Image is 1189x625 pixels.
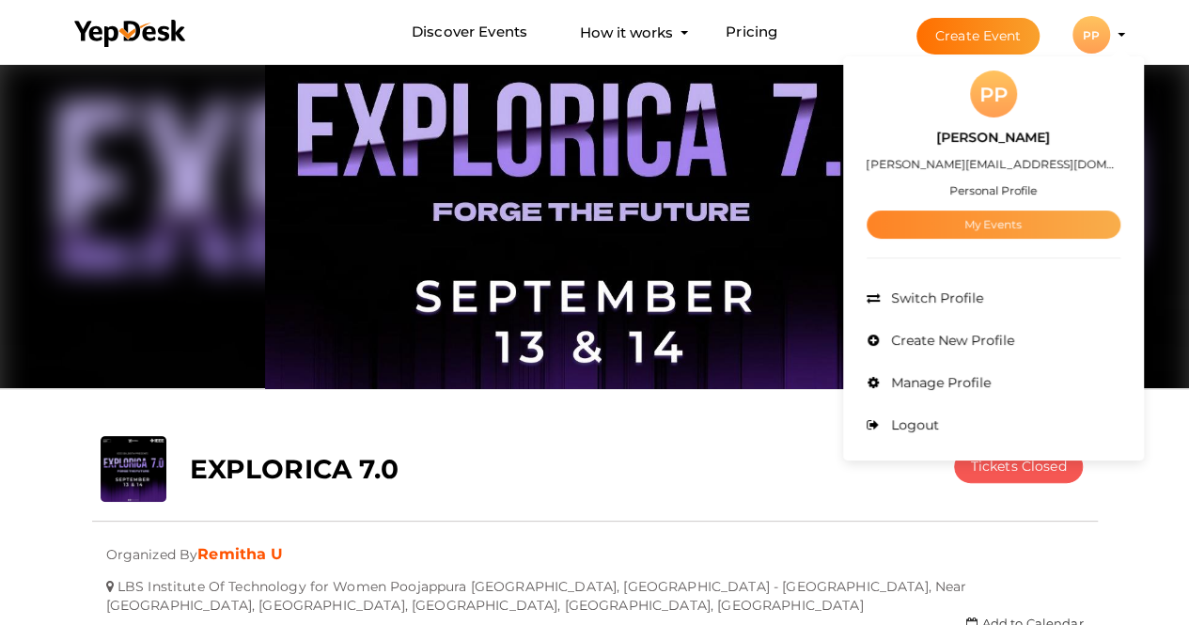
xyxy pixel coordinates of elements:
[190,453,399,485] b: EXPLORICA 7.0
[1072,16,1110,54] div: PP
[412,15,527,50] a: Discover Events
[574,15,679,50] button: How it works
[949,183,1037,197] small: Personal Profile
[1072,28,1110,42] profile-pic: PP
[954,450,1084,483] button: Tickets Closed
[1067,15,1116,55] button: PP
[867,153,1120,175] label: [PERSON_NAME][EMAIL_ADDRESS][DOMAIN_NAME]
[886,289,983,306] span: Switch Profile
[886,374,991,391] span: Manage Profile
[936,127,1050,148] label: [PERSON_NAME]
[916,18,1040,55] button: Create Event
[971,458,1067,475] span: Tickets Closed
[265,60,924,389] img: PAXPRSKQ_normal.jpeg
[726,15,777,50] a: Pricing
[886,332,1014,349] span: Create New Profile
[867,211,1120,239] a: My Events
[970,70,1017,117] div: PP
[101,436,166,502] img: DWJQ7IGG_small.jpeg
[197,545,283,563] a: Remitha U
[886,416,939,433] span: Logout
[106,532,198,563] span: Organized By
[106,564,967,614] span: LBS Institute Of Technology for Women Poojappura [GEOGRAPHIC_DATA], [GEOGRAPHIC_DATA] - [GEOGRAPH...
